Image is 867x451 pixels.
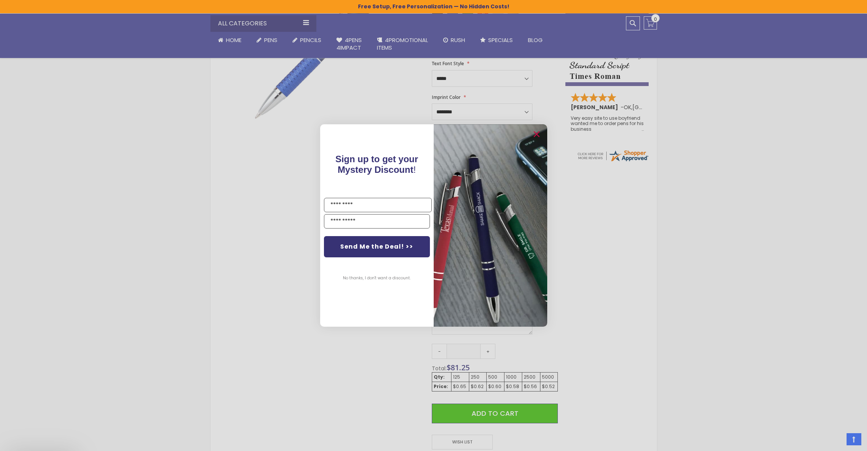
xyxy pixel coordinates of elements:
button: No thanks, I don't want a discount. [339,269,414,288]
button: Send Me the Deal! >> [324,236,430,257]
button: Close dialog [531,128,543,140]
img: pop-up-image [434,124,547,326]
span: ! [335,154,418,175]
span: Sign up to get your Mystery Discount [335,154,418,175]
